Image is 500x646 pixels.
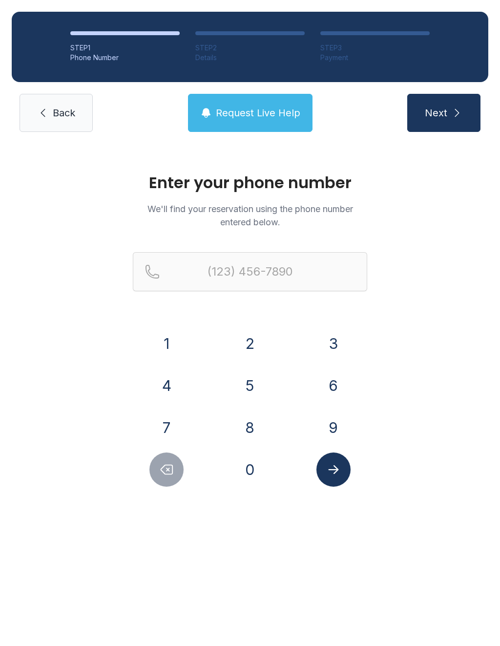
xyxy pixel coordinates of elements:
[216,106,300,120] span: Request Live Help
[149,326,184,361] button: 1
[149,452,184,487] button: Delete number
[133,175,367,191] h1: Enter your phone number
[195,53,305,63] div: Details
[133,252,367,291] input: Reservation phone number
[233,452,267,487] button: 0
[149,410,184,445] button: 7
[316,452,351,487] button: Submit lookup form
[149,368,184,403] button: 4
[133,202,367,229] p: We'll find your reservation using the phone number entered below.
[316,410,351,445] button: 9
[320,53,430,63] div: Payment
[195,43,305,53] div: STEP 2
[316,326,351,361] button: 3
[233,410,267,445] button: 8
[316,368,351,403] button: 6
[70,53,180,63] div: Phone Number
[70,43,180,53] div: STEP 1
[233,368,267,403] button: 5
[53,106,75,120] span: Back
[233,326,267,361] button: 2
[425,106,447,120] span: Next
[320,43,430,53] div: STEP 3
